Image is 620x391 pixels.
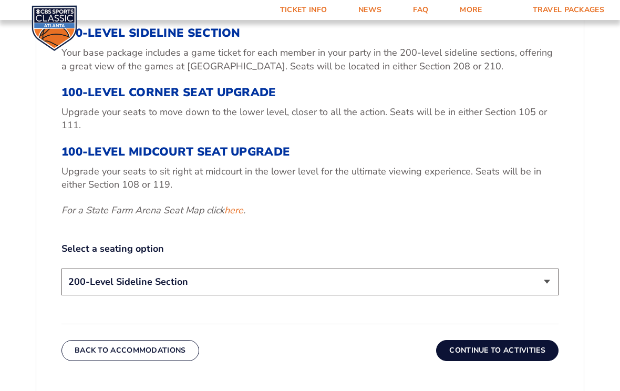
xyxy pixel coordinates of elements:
[61,145,559,159] h3: 100-Level Midcourt Seat Upgrade
[61,165,559,191] p: Upgrade your seats to sit right at midcourt in the lower level for the ultimate viewing experienc...
[61,46,559,73] p: Your base package includes a game ticket for each member in your party in the 200-level sideline ...
[61,242,559,255] label: Select a seating option
[61,340,199,361] button: Back To Accommodations
[61,106,559,132] p: Upgrade your seats to move down to the lower level, closer to all the action. Seats will be in ei...
[224,204,243,217] a: here
[61,86,559,99] h3: 100-Level Corner Seat Upgrade
[61,204,245,217] em: For a State Farm Arena Seat Map click .
[32,5,77,51] img: CBS Sports Classic
[61,26,559,40] h3: 200-Level Sideline Section
[436,340,559,361] button: Continue To Activities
